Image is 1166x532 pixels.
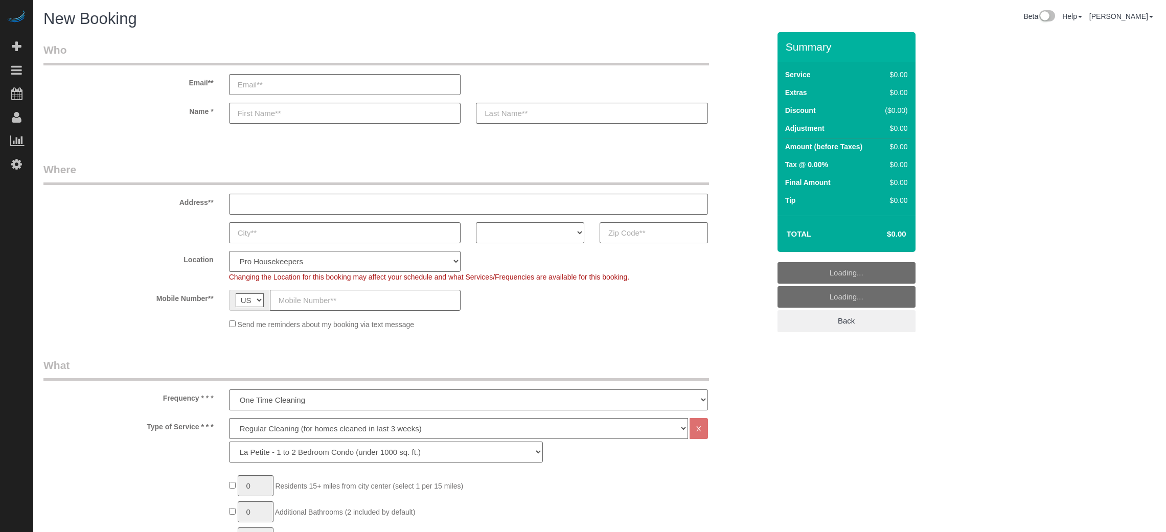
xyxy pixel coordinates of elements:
div: $0.00 [881,159,908,170]
div: $0.00 [881,142,908,152]
span: Residents 15+ miles from city center (select 1 per 15 miles) [275,482,463,490]
label: Extras [785,87,807,98]
label: Mobile Number** [36,290,221,304]
span: Additional Bathrooms (2 included by default) [275,508,416,516]
legend: What [43,358,709,381]
label: Type of Service * * * [36,418,221,432]
legend: Who [43,42,709,65]
div: $0.00 [881,177,908,188]
span: New Booking [43,10,137,28]
label: Amount (before Taxes) [785,142,862,152]
input: Mobile Number** [270,290,461,311]
img: New interface [1038,10,1055,24]
img: Automaid Logo [6,10,27,25]
input: Last Name** [476,103,708,124]
label: Location [36,251,221,265]
label: Tax @ 0.00% [785,159,828,170]
a: Back [778,310,916,332]
input: Zip Code** [600,222,708,243]
label: Discount [785,105,816,115]
div: $0.00 [881,123,908,133]
label: Tip [785,195,796,205]
a: Beta [1023,12,1055,20]
label: Adjustment [785,123,825,133]
label: Frequency * * * [36,389,221,403]
div: ($0.00) [881,105,908,115]
span: Send me reminders about my booking via text message [238,320,415,329]
h4: $0.00 [856,230,906,239]
div: $0.00 [881,87,908,98]
h3: Summary [786,41,910,53]
label: Final Amount [785,177,831,188]
a: [PERSON_NAME] [1089,12,1153,20]
legend: Where [43,162,709,185]
strong: Total [787,229,812,238]
span: Changing the Location for this booking may affect your schedule and what Services/Frequencies are... [229,273,629,281]
div: $0.00 [881,70,908,80]
input: First Name** [229,103,461,124]
a: Help [1062,12,1082,20]
label: Service [785,70,811,80]
label: Name * [36,103,221,117]
div: $0.00 [881,195,908,205]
